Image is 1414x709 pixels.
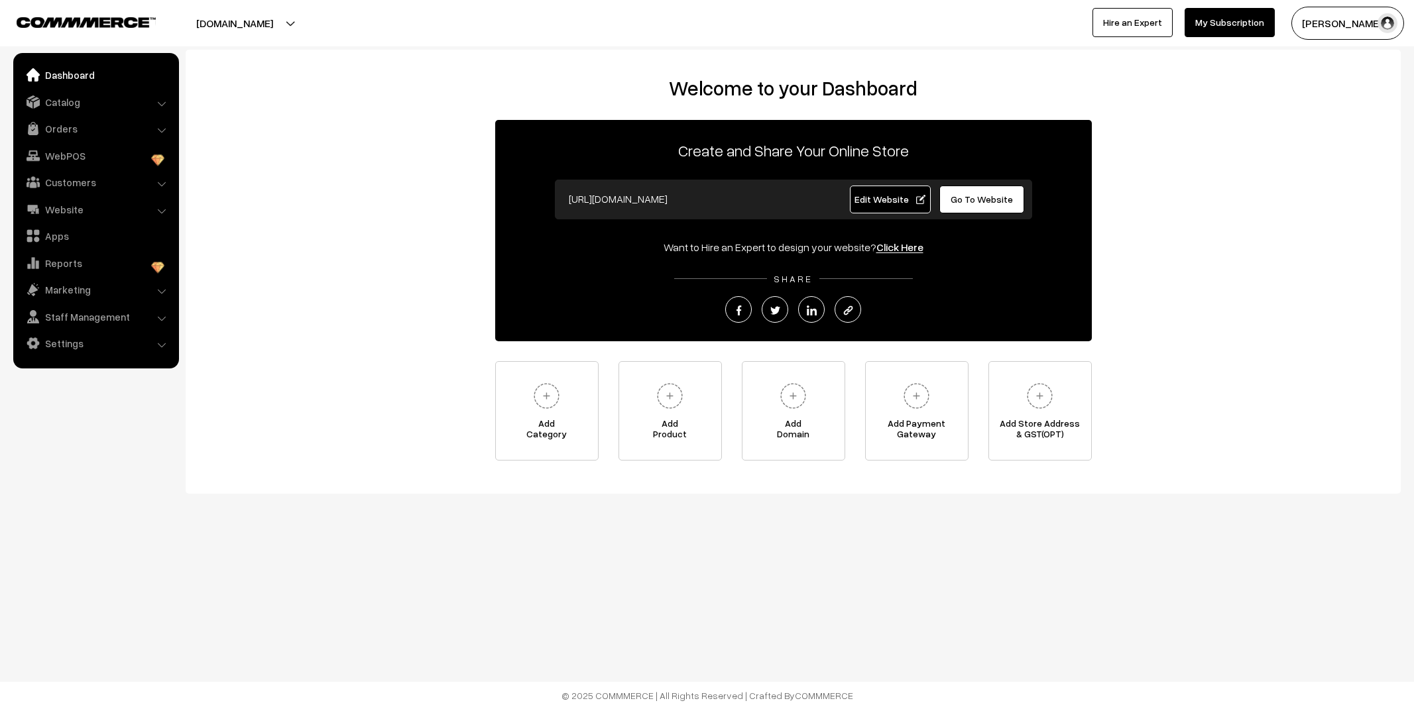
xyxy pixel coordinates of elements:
a: Add Store Address& GST(OPT) [988,361,1092,461]
a: My Subscription [1185,8,1275,37]
img: COMMMERCE [17,17,156,27]
p: Create and Share Your Online Store [495,138,1092,162]
a: Website [17,197,174,221]
img: plus.svg [528,378,565,414]
a: COMMMERCE [17,13,133,29]
a: Customers [17,170,174,194]
span: Go To Website [951,193,1013,205]
img: plus.svg [1022,378,1058,414]
img: user [1378,13,1397,33]
img: plus.svg [652,378,688,414]
a: Click Here [876,241,923,254]
a: Apps [17,224,174,248]
a: WebPOS [17,144,174,168]
a: Go To Website [939,186,1025,213]
button: [DOMAIN_NAME] [150,7,320,40]
a: COMMMERCE [795,690,853,701]
a: Add PaymentGateway [865,361,969,461]
img: plus.svg [898,378,935,414]
h2: Welcome to your Dashboard [199,76,1387,100]
a: Hire an Expert [1092,8,1173,37]
a: Settings [17,331,174,355]
img: plus.svg [775,378,811,414]
a: AddCategory [495,361,599,461]
a: Reports [17,251,174,275]
span: SHARE [767,273,819,284]
span: Add Domain [742,418,845,445]
button: [PERSON_NAME] [1291,7,1404,40]
div: Want to Hire an Expert to design your website? [495,239,1092,255]
span: Add Store Address & GST(OPT) [989,418,1091,445]
span: Add Category [496,418,598,445]
a: AddDomain [742,361,845,461]
a: Marketing [17,278,174,301]
a: Staff Management [17,305,174,329]
span: Add Payment Gateway [866,418,968,445]
a: Dashboard [17,63,174,87]
a: Edit Website [850,186,931,213]
a: Orders [17,117,174,140]
a: Catalog [17,90,174,114]
a: AddProduct [619,361,722,461]
span: Edit Website [854,193,925,205]
span: Add Product [619,418,721,445]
